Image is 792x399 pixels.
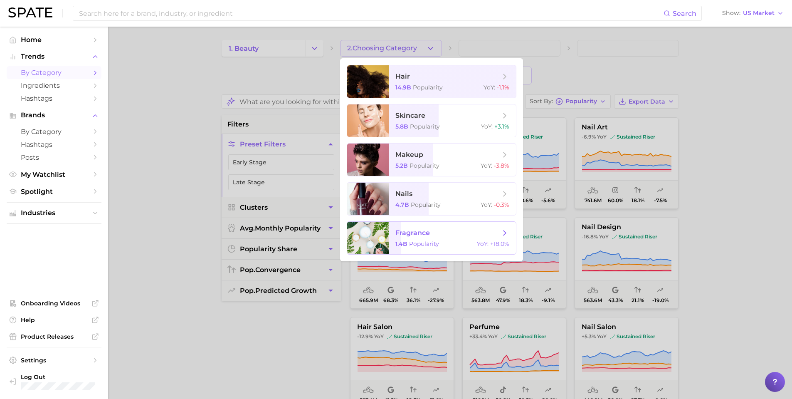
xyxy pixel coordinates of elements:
[7,109,101,121] button: Brands
[21,69,87,77] span: by Category
[7,330,101,343] a: Product Releases
[410,162,439,169] span: Popularity
[7,371,101,392] a: Log out. Currently logged in with e-mail savanna.galloway@iff.com.
[21,53,87,60] span: Trends
[7,185,101,198] a: Spotlight
[21,188,87,196] span: Spotlight
[395,72,410,80] span: hair
[21,209,87,217] span: Industries
[7,168,101,181] a: My Watchlist
[743,11,775,15] span: US Market
[494,123,509,130] span: +3.1%
[7,50,101,63] button: Trends
[722,11,740,15] span: Show
[7,33,101,46] a: Home
[21,36,87,44] span: Home
[484,84,495,91] span: YoY :
[395,123,408,130] span: 5.8b
[7,314,101,326] a: Help
[21,357,87,364] span: Settings
[7,207,101,219] button: Industries
[395,151,423,159] span: makeup
[395,162,408,169] span: 5.2b
[21,300,87,307] span: Onboarding Videos
[21,141,87,149] span: Hashtags
[7,66,101,79] a: by Category
[720,8,786,19] button: ShowUS Market
[395,190,412,198] span: nails
[410,123,440,130] span: Popularity
[7,125,101,138] a: by Category
[409,240,439,248] span: Popularity
[21,82,87,89] span: Ingredients
[490,240,509,248] span: +18.0%
[21,373,97,381] span: Log Out
[7,92,101,105] a: Hashtags
[413,84,443,91] span: Popularity
[395,112,425,119] span: skincare
[395,229,430,237] span: fragrance
[21,112,87,119] span: Brands
[497,84,509,91] span: -1.1%
[481,201,492,208] span: YoY :
[411,201,441,208] span: Popularity
[481,162,492,169] span: YoY :
[7,297,101,310] a: Onboarding Videos
[21,316,87,324] span: Help
[477,240,489,248] span: YoY :
[395,201,409,208] span: 4.7b
[494,162,509,169] span: -3.8%
[494,201,509,208] span: -0.3%
[21,171,87,178] span: My Watchlist
[673,10,696,17] span: Search
[7,138,101,151] a: Hashtags
[21,128,87,136] span: by Category
[481,123,493,130] span: YoY :
[7,151,101,164] a: Posts
[395,240,407,248] span: 1.4b
[395,84,411,91] span: 14.9b
[7,79,101,92] a: Ingredients
[7,354,101,367] a: Settings
[8,7,52,17] img: SPATE
[340,58,523,261] ul: 2.Choosing Category
[78,6,664,20] input: Search here for a brand, industry, or ingredient
[21,94,87,102] span: Hashtags
[21,333,87,340] span: Product Releases
[21,154,87,161] span: Posts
